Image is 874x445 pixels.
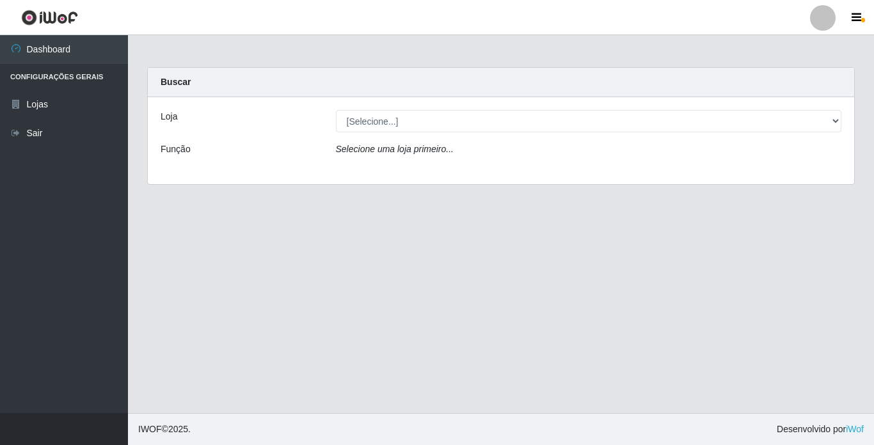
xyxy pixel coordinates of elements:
[777,423,864,436] span: Desenvolvido por
[21,10,78,26] img: CoreUI Logo
[161,143,191,156] label: Função
[336,144,454,154] i: Selecione uma loja primeiro...
[846,424,864,434] a: iWof
[138,424,162,434] span: IWOF
[138,423,191,436] span: © 2025 .
[161,77,191,87] strong: Buscar
[161,110,177,123] label: Loja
